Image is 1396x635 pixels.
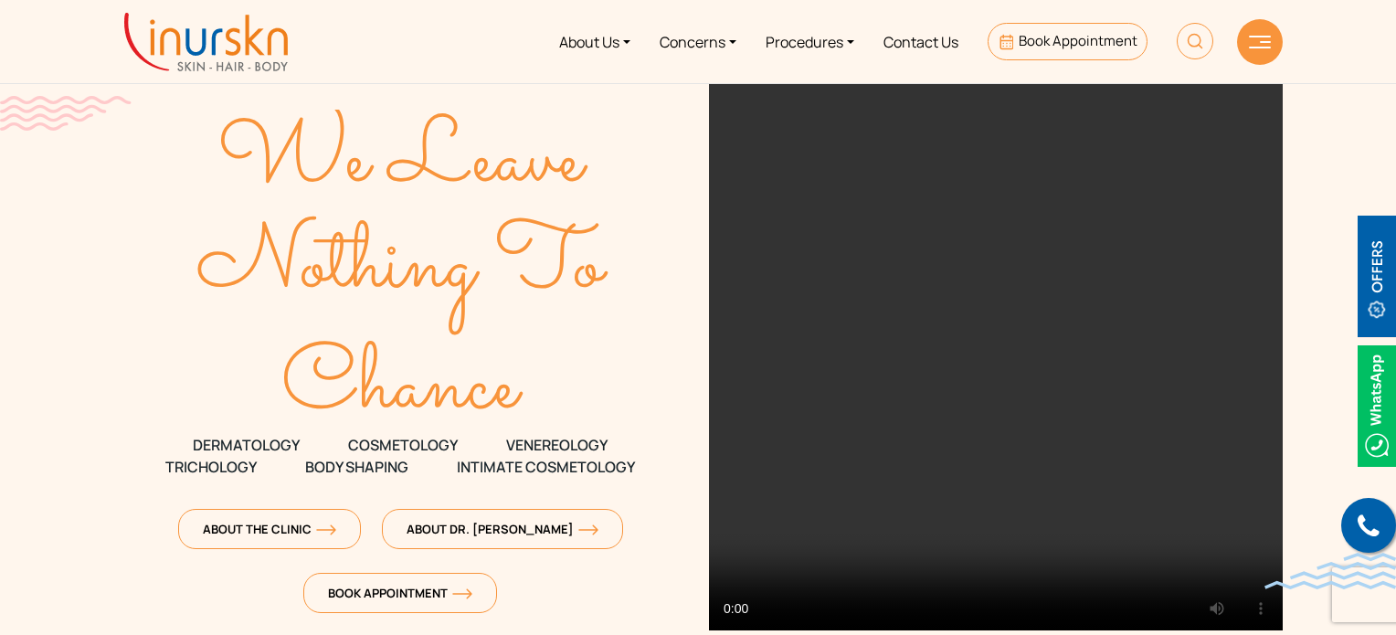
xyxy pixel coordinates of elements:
img: inurskn-logo [124,13,288,71]
img: orange-arrow [452,588,472,599]
span: VENEREOLOGY [506,434,608,456]
text: Nothing To [197,199,609,334]
span: About The Clinic [203,521,336,537]
a: About Us [545,7,645,76]
img: orange-arrow [578,524,598,535]
a: Book Appointmentorange-arrow [303,573,497,613]
text: Chance [282,321,524,456]
span: About Dr. [PERSON_NAME] [407,521,598,537]
img: bluewave [1264,553,1396,589]
a: Book Appointment [988,23,1147,60]
span: Body Shaping [305,456,408,478]
img: HeaderSearch [1177,23,1213,59]
img: offerBt [1358,216,1396,337]
span: Book Appointment [328,585,472,601]
a: Contact Us [869,7,973,76]
a: Procedures [751,7,869,76]
span: TRICHOLOGY [165,456,257,478]
a: Whatsappicon [1358,394,1396,414]
text: We Leave [217,94,588,229]
span: DERMATOLOGY [193,434,300,456]
a: About The Clinicorange-arrow [178,509,361,549]
a: Concerns [645,7,751,76]
img: Whatsappicon [1358,345,1396,467]
span: COSMETOLOGY [348,434,458,456]
a: About Dr. [PERSON_NAME]orange-arrow [382,509,623,549]
img: hamLine.svg [1249,36,1271,48]
span: Intimate Cosmetology [457,456,635,478]
img: orange-arrow [316,524,336,535]
span: Book Appointment [1019,31,1137,50]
